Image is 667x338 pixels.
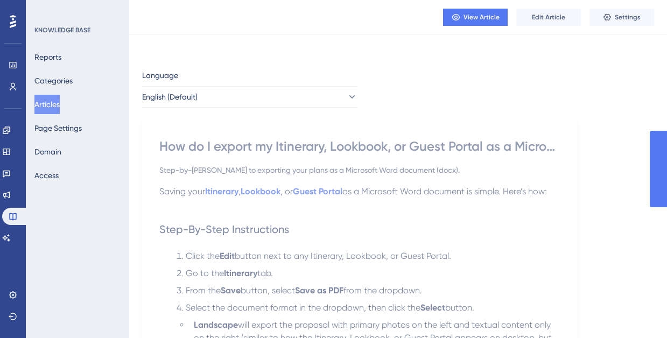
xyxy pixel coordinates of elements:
button: English (Default) [142,86,357,108]
span: Select the document format in the dropdown, then click the [186,302,420,313]
span: Step-By-Step Instructions [159,223,289,236]
strong: Itinerary [224,268,257,278]
a: Guest Portal [293,186,342,196]
span: English (Default) [142,90,198,103]
span: Saving your [159,186,205,196]
span: From the [186,285,221,295]
button: Settings [589,9,654,26]
div: Step-by-[PERSON_NAME] to exporting your plans as a Microsoft Word document (docx). [159,164,560,177]
button: Articles [34,95,60,114]
strong: Select [420,302,445,313]
button: Domain [34,142,61,161]
span: as a Microsoft Word document is simple. Here’s how: [342,186,547,196]
span: View Article [464,13,500,22]
button: Page Settings [34,118,82,138]
span: Language [142,69,178,82]
strong: Edit [220,251,235,261]
span: from the dropdown. [343,285,422,295]
span: , [238,186,241,196]
button: Categories [34,71,73,90]
button: Reports [34,47,61,67]
span: button next to any Itinerary, Lookbook, or Guest Portal. [235,251,451,261]
span: button. [445,302,474,313]
a: Itinerary [205,186,238,196]
span: tab. [257,268,273,278]
span: Edit Article [532,13,565,22]
div: How do I export my Itinerary, Lookbook, or Guest Portal as a Microsoft Word document? [159,138,560,155]
span: Go to the [186,268,224,278]
span: button, select [241,285,295,295]
button: View Article [443,9,508,26]
span: , or [280,186,293,196]
div: KNOWLEDGE BASE [34,26,90,34]
a: Lookbook [241,186,280,196]
strong: Save [221,285,241,295]
iframe: UserGuiding AI Assistant Launcher [622,295,654,328]
span: Click the [186,251,220,261]
button: Edit Article [516,9,581,26]
button: Access [34,166,59,185]
span: Settings [615,13,641,22]
strong: Save as PDF [295,285,343,295]
strong: Landscape [194,320,238,330]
